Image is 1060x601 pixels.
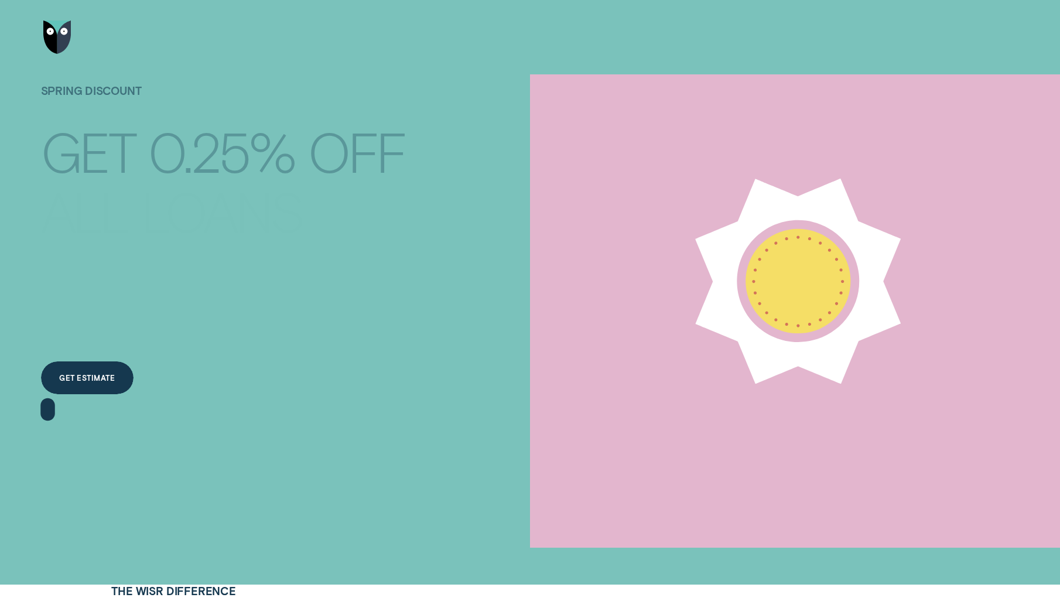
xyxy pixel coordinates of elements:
[308,125,406,177] div: off
[41,125,135,177] div: Get
[111,585,382,597] h4: THE WISR DIFFERENCE
[41,108,406,211] h4: Get 0.25% off all loans
[148,125,296,177] div: 0.25%
[41,361,134,395] a: Get estimate
[41,185,128,236] div: all
[43,21,71,54] img: Wisr
[141,185,304,236] div: loans
[41,84,406,118] h1: SPRING DISCOUNT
